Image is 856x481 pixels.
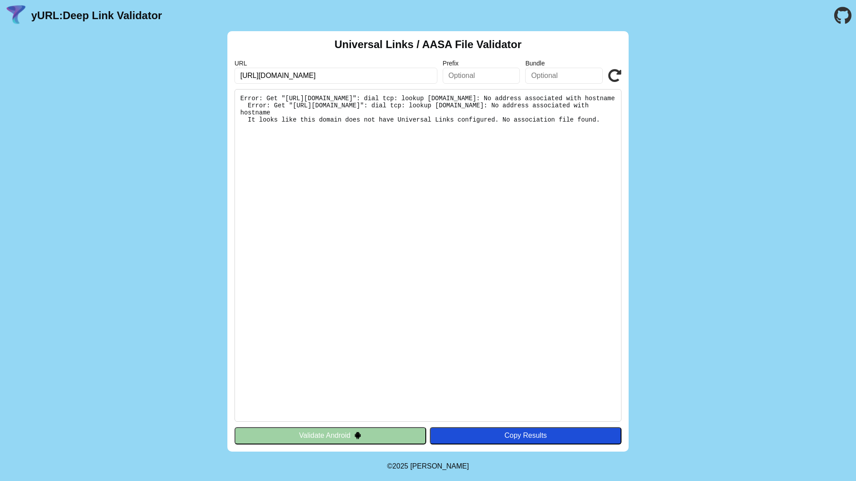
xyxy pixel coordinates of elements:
[434,432,617,440] div: Copy Results
[410,462,469,470] a: Michael Ibragimchayev's Personal Site
[392,462,408,470] span: 2025
[4,4,28,27] img: yURL Logo
[354,432,362,439] img: droidIcon.svg
[235,427,426,444] button: Validate Android
[387,452,469,481] footer: ©
[235,89,621,422] pre: Error: Get "[URL][DOMAIN_NAME]": dial tcp: lookup [DOMAIN_NAME]: No address associated with hostn...
[334,38,522,51] h2: Universal Links / AASA File Validator
[443,60,520,67] label: Prefix
[235,68,437,84] input: Required
[430,427,621,444] button: Copy Results
[31,9,162,22] a: yURL:Deep Link Validator
[525,60,603,67] label: Bundle
[443,68,520,84] input: Optional
[235,60,437,67] label: URL
[525,68,603,84] input: Optional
